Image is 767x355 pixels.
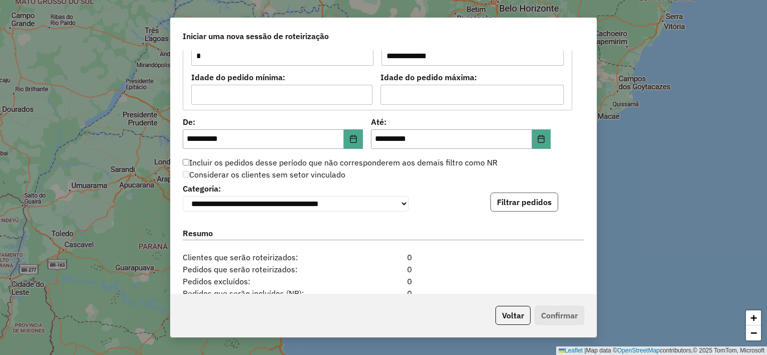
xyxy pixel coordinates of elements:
span: Pedidos excluídos: [177,275,349,287]
input: Considerar os clientes sem setor vinculado [183,171,189,177]
span: Pedidos que serão incluídos (NR): [177,287,349,299]
button: Filtrar pedidos [490,193,558,212]
label: Categoria: [183,183,409,195]
span: + [750,311,757,324]
span: | [584,347,586,354]
a: Leaflet [559,347,583,354]
label: Considerar os clientes sem setor vinculado [183,168,345,181]
div: 0 [349,263,418,275]
button: Choose Date [532,129,551,149]
label: De: [183,116,363,128]
div: 0 [349,251,418,263]
label: Idade do pedido máxima: [380,71,564,83]
a: OpenStreetMap [617,347,660,354]
button: Choose Date [344,129,363,149]
a: Zoom out [746,325,761,340]
label: Até: [371,116,551,128]
button: Voltar [495,306,531,325]
div: 0 [349,275,418,287]
span: Iniciar uma nova sessão de roteirização [183,30,329,42]
label: Idade do pedido mínima: [191,71,372,83]
a: Zoom in [746,310,761,325]
label: Resumo [183,227,584,241]
span: Clientes que serão roteirizados: [177,251,349,263]
span: Pedidos que serão roteirizados: [177,263,349,275]
span: − [750,326,757,339]
input: Incluir os pedidos desse período que não corresponderem aos demais filtro como NR [183,159,189,165]
label: Incluir os pedidos desse período que não corresponderem aos demais filtro como NR [183,156,497,168]
div: Map data © contributors,© 2025 TomTom, Microsoft [556,346,767,355]
div: 0 [349,287,418,299]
